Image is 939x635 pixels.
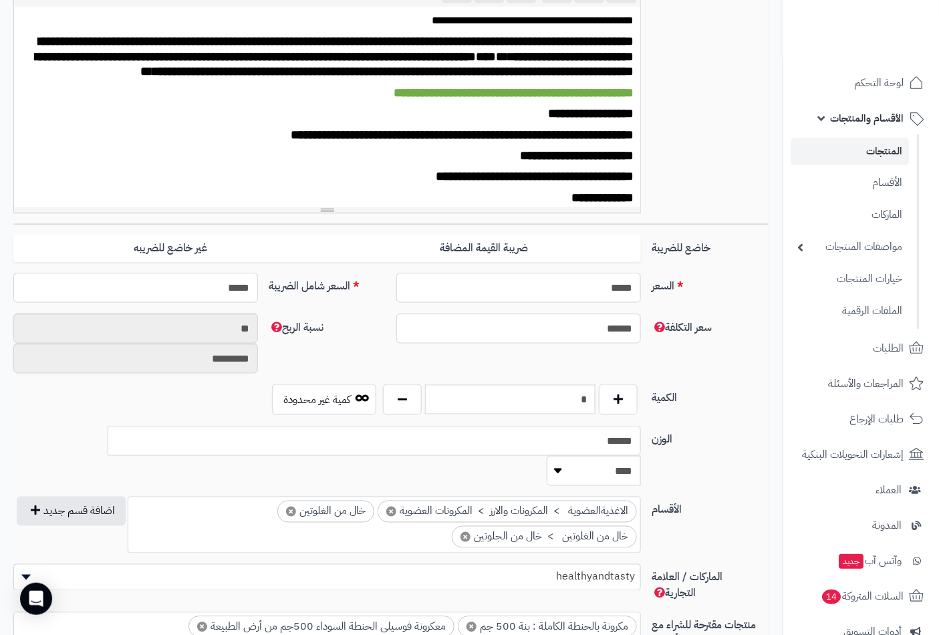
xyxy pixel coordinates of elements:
a: المدونة [791,509,931,541]
span: الماركات / العلامة التجارية [652,569,722,602]
a: الأقسام [791,168,909,197]
label: الكمية [646,384,774,406]
a: العملاء [791,474,931,506]
li: الاغذيةالعضوية > المكرونات والارز > المكرونات العضوية [378,501,637,523]
span: الطلبات [873,339,904,358]
label: ضريبة القيمة المضافة [327,235,641,262]
span: طلبات الإرجاع [849,410,904,428]
img: logo-2.png [848,37,926,66]
a: مواصفات المنتجات [791,233,909,261]
label: خاضع للضريبة [646,235,774,256]
label: الأقسام [646,497,774,518]
span: 14 [822,590,841,604]
label: الوزن [646,426,774,447]
span: لوحة التحكم [854,74,904,92]
span: السلات المتروكة [821,587,904,606]
label: السعر شامل الضريبة [263,273,391,294]
a: وآتس آبجديد [791,545,931,577]
a: الطلبات [791,332,931,364]
span: وآتس آب [837,551,902,570]
a: إشعارات التحويلات البنكية [791,438,931,471]
div: Open Intercom Messenger [20,583,52,615]
a: المراجعات والأسئلة [791,368,931,400]
a: الملفات الرقمية [791,297,909,326]
button: اضافة قسم جديد [17,497,126,526]
li: خال من الغلوتين [277,501,374,523]
a: المنتجات [791,138,909,165]
span: × [197,622,207,632]
a: لوحة التحكم [791,67,931,99]
a: خيارات المنتجات [791,265,909,293]
span: × [286,507,296,517]
a: السلات المتروكة14 [791,580,931,612]
span: جديد [839,554,863,569]
a: طلبات الإرجاع [791,403,931,435]
span: healthyandtasty [13,564,641,591]
span: × [466,622,477,632]
li: خال من الغلوتين > خال من الجلوتين [452,526,637,548]
label: غير خاضع للضريبه [13,235,327,262]
span: المدونة [872,516,902,535]
span: × [386,507,396,517]
span: سعر التكلفة [652,320,712,336]
span: الأقسام والمنتجات [830,109,904,128]
a: الماركات [791,201,909,229]
span: المراجعات والأسئلة [828,374,904,393]
span: العملاء [876,481,902,499]
span: نسبة الربح [269,320,323,336]
label: السعر [646,273,774,294]
span: healthyandtasty [14,567,640,587]
span: إشعارات التحويلات البنكية [802,445,904,464]
span: × [460,532,471,542]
